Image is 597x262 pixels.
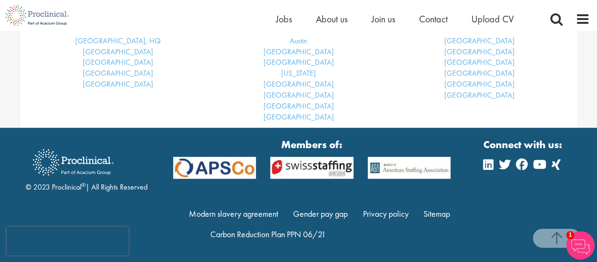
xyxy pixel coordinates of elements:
a: [GEOGRAPHIC_DATA] [264,90,334,100]
a: About us [316,13,348,25]
a: [GEOGRAPHIC_DATA] [444,36,515,46]
a: [GEOGRAPHIC_DATA] [83,57,153,67]
a: [US_STATE] [281,68,316,78]
a: Join us [372,13,395,25]
strong: Members of: [173,137,450,152]
span: 1 [566,231,574,239]
a: [GEOGRAPHIC_DATA] [444,57,515,67]
a: [GEOGRAPHIC_DATA] [444,90,515,100]
a: Contact [419,13,448,25]
a: [GEOGRAPHIC_DATA] [83,79,153,89]
a: Sitemap [423,208,450,219]
a: Austin [290,36,307,46]
a: [GEOGRAPHIC_DATA] [444,68,515,78]
strong: Connect with us: [483,137,564,152]
div: © 2023 Proclinical | All Rights Reserved [26,142,147,193]
a: Carbon Reduction Plan PPN 06/21 [210,229,326,240]
img: APSCo [166,157,263,179]
img: Chatbot [566,231,595,260]
a: Modern slavery agreement [189,208,278,219]
a: [GEOGRAPHIC_DATA] [264,57,334,67]
a: [GEOGRAPHIC_DATA] [444,79,515,89]
iframe: reCAPTCHA [7,227,128,255]
a: [GEOGRAPHIC_DATA] [83,47,153,57]
a: [GEOGRAPHIC_DATA], HQ [75,36,161,46]
img: APSCo [263,157,360,179]
a: [GEOGRAPHIC_DATA] [264,47,334,57]
sup: ® [81,181,86,189]
a: [GEOGRAPHIC_DATA] [83,68,153,78]
a: Gender pay gap [293,208,348,219]
a: [GEOGRAPHIC_DATA] [444,47,515,57]
a: [GEOGRAPHIC_DATA] [264,79,334,89]
a: Upload CV [471,13,514,25]
a: Jobs [276,13,292,25]
a: [GEOGRAPHIC_DATA] [264,112,334,122]
a: [GEOGRAPHIC_DATA] [264,101,334,111]
img: APSCo [361,157,458,179]
img: Proclinical Recruitment [26,142,121,182]
a: Privacy policy [363,208,409,219]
